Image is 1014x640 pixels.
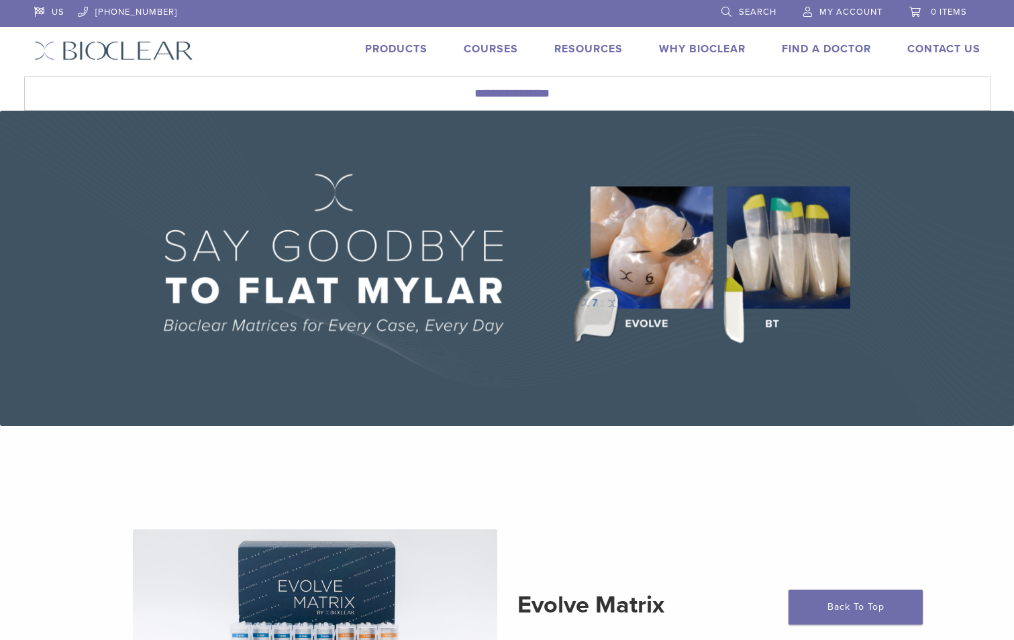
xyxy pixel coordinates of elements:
[782,42,871,56] a: Find A Doctor
[554,42,623,56] a: Resources
[34,41,193,60] img: Bioclear
[365,42,427,56] a: Products
[789,590,923,625] a: Back To Top
[739,7,776,17] span: Search
[819,7,882,17] span: My Account
[931,7,967,17] span: 0 items
[517,589,882,621] h2: Evolve Matrix
[659,42,746,56] a: Why Bioclear
[464,42,518,56] a: Courses
[907,42,980,56] a: Contact Us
